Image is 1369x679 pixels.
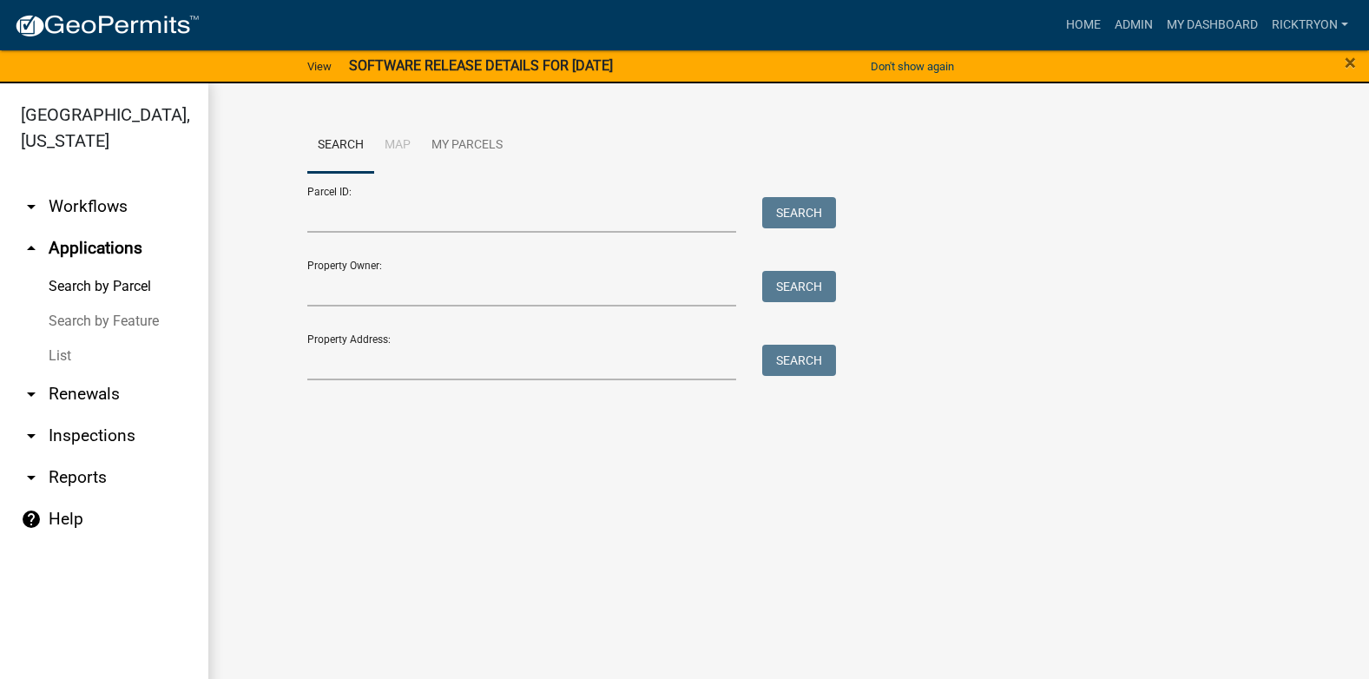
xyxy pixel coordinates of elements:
[421,118,513,174] a: My Parcels
[21,384,42,405] i: arrow_drop_down
[762,197,836,228] button: Search
[307,118,374,174] a: Search
[1345,50,1356,75] span: ×
[21,425,42,446] i: arrow_drop_down
[1108,9,1160,42] a: Admin
[762,271,836,302] button: Search
[762,345,836,376] button: Search
[864,52,961,81] button: Don't show again
[21,238,42,259] i: arrow_drop_up
[300,52,339,81] a: View
[21,196,42,217] i: arrow_drop_down
[21,467,42,488] i: arrow_drop_down
[1265,9,1355,42] a: ricktryon
[349,57,613,74] strong: SOFTWARE RELEASE DETAILS FOR [DATE]
[21,509,42,530] i: help
[1059,9,1108,42] a: Home
[1345,52,1356,73] button: Close
[1160,9,1265,42] a: My Dashboard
